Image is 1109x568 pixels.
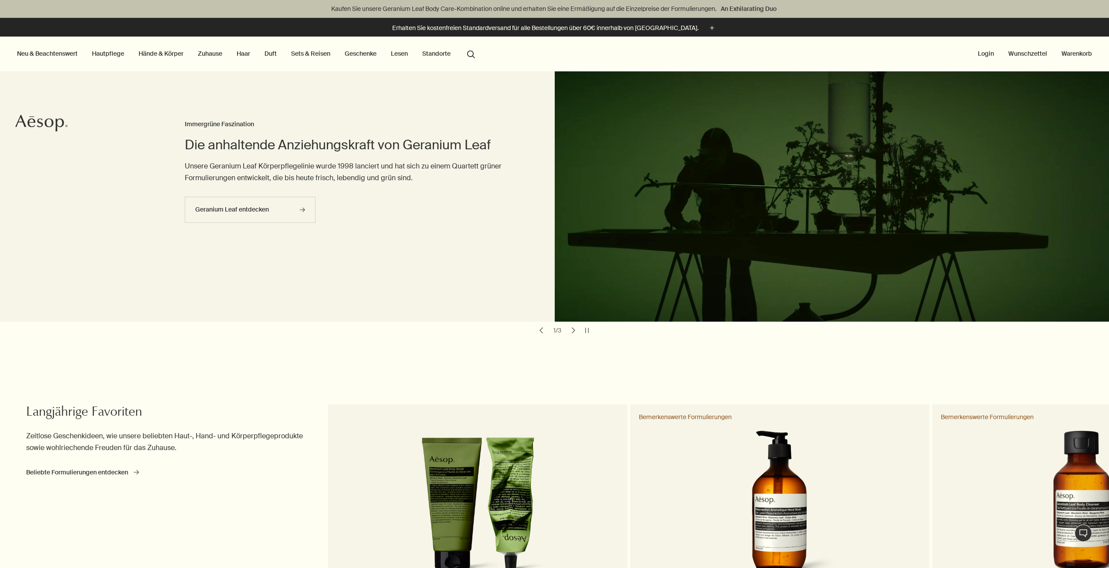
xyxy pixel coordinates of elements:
a: Geranium Leaf entdecken [185,197,315,223]
button: Auswahl speichern [562,309,621,327]
p: Erhalten Sie kostenfreien Standardversand für alle Bestellungen über 60€ innerhalb von [GEOGRAPHI... [392,24,699,33]
a: Lesen [389,48,410,59]
button: Live-Support Chat [1075,524,1092,542]
button: Alle akzeptieren [627,309,686,327]
a: Aesop [15,114,68,134]
button: Neu & Beachtenswert [15,48,79,59]
p: Kaufen Sie unsere Geranium Leaf Body Care-Kombination online und erhalten Sie eine Ermäßigung auf... [9,4,1100,13]
a: Beliebte Formulierungen entdecken [26,468,139,477]
h2: Die anhaltende Anziehungskraft von Geranium Leaf [185,136,519,154]
p: Unsere Geranium Leaf Körperpflegelinie wurde 1998 lanciert und hat sich zu einem Quartett grüner ... [185,160,519,184]
h2: Langjährige Favoriten [26,404,308,422]
h2: DIESE WEBSITE VERWENDET COOKIES [416,74,673,91]
nav: supplementary [976,37,1094,71]
button: Ohne Einwilligung fortfahren [628,64,692,72]
button: Login [976,48,996,59]
svg: Aesop [15,114,68,132]
a: Weitere Informationen zum Datenschutz, wird in neuer registerkarte geöffnet [431,173,497,180]
a: Duft [263,48,278,59]
div: DIESE WEBSITE VERWENDET COOKIES [416,57,699,336]
a: Hautpflege [90,48,126,59]
a: Wunschzettel [1007,48,1049,59]
h4: Funktionelle Cookies [452,235,503,243]
button: Warenkorb [1060,48,1094,59]
button: Menüpunkt "Suche" öffnen [463,45,479,62]
h4: Unbedingt erforderliche Cookies [452,194,533,202]
h4: Werbe-Cookies [452,256,491,264]
h3: Immergrüne Faszination [185,119,519,130]
h4: Leistungs-Cookies [452,215,499,222]
p: Zeitlose Geschenkideen, wie unsere beliebten Haut-, Hand- und Körperpflegeprodukte sowie wohlriec... [26,430,308,454]
a: Hände & Körper [137,48,185,59]
button: Erhalten Sie kostenfreien Standardversand für alle Bestellungen über 60€ innerhalb von [GEOGRAPHI... [392,23,717,33]
a: Zuhause [196,48,224,59]
a: Geschenke [343,48,378,59]
nav: primary [15,37,479,71]
button: Standorte [421,48,452,59]
h4: Social-Media-Cookies [452,277,508,285]
div: Auf unserer Webseite verwenden wir Cookies und ähnliche Technologien, um Informationen auf Ihrem ... [429,91,686,173]
a: Haar [235,48,252,59]
button: Cookie-Einstellungen, Öffnet das Einstellungscenter-Dialogfeld [429,309,488,326]
a: Sets & Reisen [289,48,332,59]
a: An Exhilarating Duo [719,4,778,13]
